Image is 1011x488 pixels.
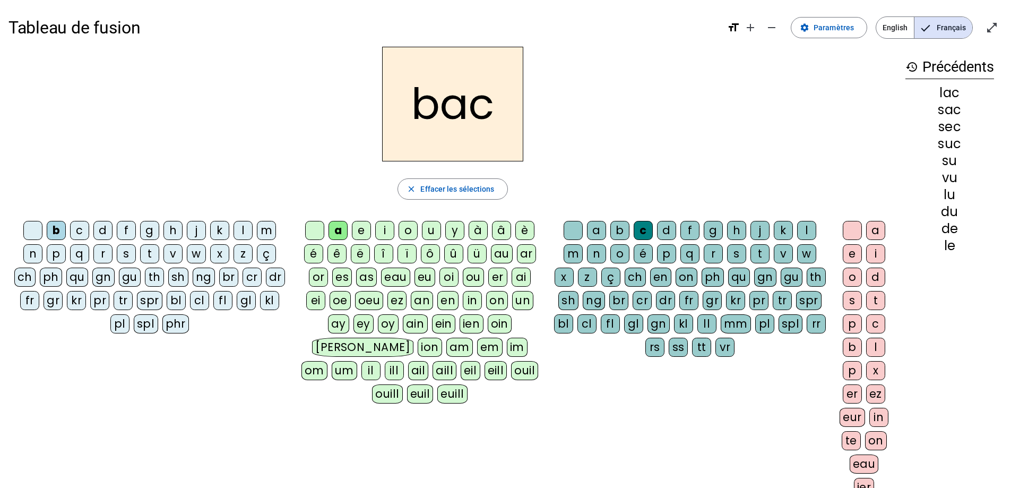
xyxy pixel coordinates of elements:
div: f [117,221,136,240]
div: ô [421,244,440,263]
div: in [869,408,888,427]
div: ï [398,244,417,263]
div: n [23,244,42,263]
div: su [905,155,994,167]
div: es [332,268,352,287]
span: Effacer les sélections [420,183,494,195]
div: rr [807,314,826,333]
div: o [610,244,629,263]
div: p [843,361,862,380]
div: en [437,291,459,310]
div: c [634,221,653,240]
div: d [93,221,113,240]
div: sh [168,268,188,287]
div: im [507,338,528,357]
mat-icon: remove [765,21,778,34]
div: g [140,221,159,240]
div: ez [387,291,407,310]
div: lu [905,189,994,201]
div: du [905,206,994,218]
div: c [70,221,89,240]
div: m [564,244,583,263]
div: bl [554,314,573,333]
div: eau [381,268,410,287]
div: th [807,268,826,287]
div: ey [353,314,374,333]
div: m [257,221,276,240]
div: a [866,221,885,240]
div: eil [461,361,480,380]
div: mm [721,314,751,333]
div: s [117,244,136,263]
div: l [797,221,816,240]
div: er [488,268,507,287]
div: gn [647,314,670,333]
div: an [411,291,433,310]
div: n [587,244,606,263]
div: ei [306,291,325,310]
div: e [843,244,862,263]
h3: Précédents [905,55,994,79]
div: v [163,244,183,263]
div: ein [432,314,456,333]
div: i [866,244,885,263]
div: r [93,244,113,263]
div: [PERSON_NAME] [312,338,413,357]
div: é [304,244,323,263]
span: Français [914,17,972,38]
div: q [680,244,699,263]
div: in [463,291,482,310]
div: ion [418,338,442,357]
div: cr [633,291,652,310]
div: ay [328,314,349,333]
div: j [750,221,770,240]
div: on [676,268,697,287]
div: x [210,244,229,263]
h1: Tableau de fusion [8,11,719,45]
div: ph [702,268,724,287]
div: fl [601,314,620,333]
div: ph [40,268,62,287]
div: sac [905,104,994,116]
span: Paramètres [814,21,854,34]
mat-icon: format_size [727,21,740,34]
div: pl [755,314,774,333]
div: cl [577,314,597,333]
div: sh [558,291,578,310]
button: Diminuer la taille de la police [761,17,782,38]
div: ez [866,384,885,404]
div: ouill [372,384,402,404]
div: tr [773,291,792,310]
div: br [609,291,628,310]
mat-icon: history [905,61,918,73]
div: ch [625,268,646,287]
div: k [774,221,793,240]
div: c [866,314,885,333]
div: gr [703,291,722,310]
div: or [309,268,328,287]
div: ou [463,268,484,287]
mat-icon: add [744,21,757,34]
div: l [866,338,885,357]
div: s [727,244,746,263]
div: ain [403,314,428,333]
h2: bac [382,47,523,161]
div: cr [243,268,262,287]
div: d [866,268,885,287]
div: euill [437,384,467,404]
mat-button-toggle-group: Language selection [876,16,973,39]
div: o [843,268,862,287]
div: dr [266,268,285,287]
div: il [361,361,381,380]
div: k [210,221,229,240]
div: te [842,431,861,450]
div: um [332,361,357,380]
div: r [704,244,723,263]
div: cl [190,291,209,310]
div: br [219,268,238,287]
button: Effacer les sélections [398,178,507,200]
div: i [375,221,394,240]
div: gn [92,268,115,287]
div: è [515,221,534,240]
div: a [329,221,348,240]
